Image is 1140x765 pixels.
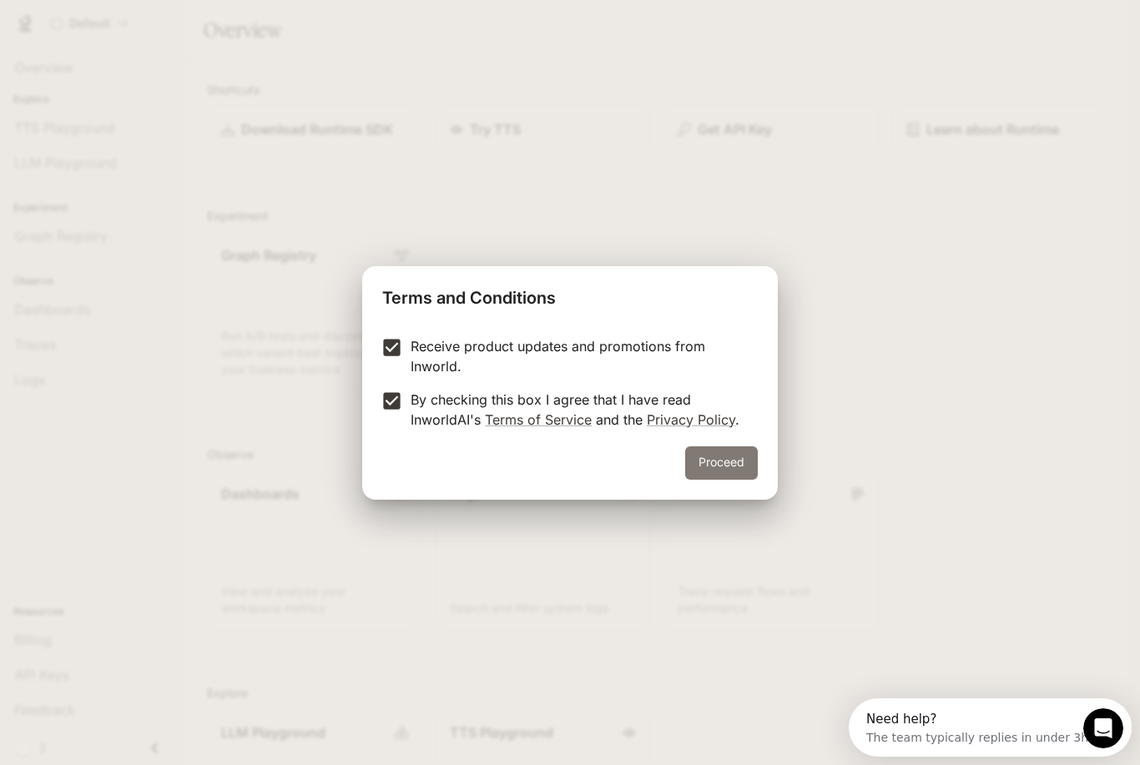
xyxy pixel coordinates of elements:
div: The team typically replies in under 3h [18,28,240,45]
p: Receive product updates and promotions from Inworld. [411,336,744,376]
a: Terms of Service [485,411,592,428]
h2: Terms and Conditions [362,266,778,323]
iframe: Intercom live chat [1083,708,1123,748]
a: Privacy Policy [647,411,735,428]
button: Proceed [685,446,758,480]
div: Open Intercom Messenger [7,7,289,53]
p: By checking this box I agree that I have read InworldAI's and the . [411,390,744,430]
iframe: Intercom live chat discovery launcher [849,698,1132,757]
div: Need help? [18,14,240,28]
